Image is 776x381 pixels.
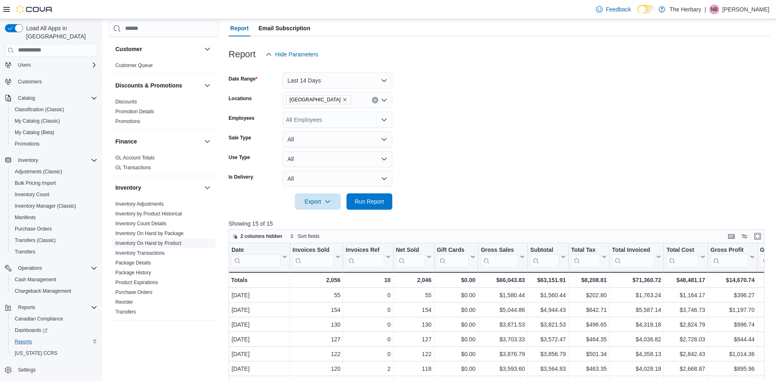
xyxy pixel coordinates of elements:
[11,224,97,234] span: Purchase Orders
[571,246,607,267] button: Total Tax
[437,349,476,359] div: $0.00
[342,97,347,102] button: Remove London from selection in this group
[231,275,287,285] div: Totals
[18,78,42,85] span: Customers
[530,246,559,254] div: Subtotal
[8,246,101,258] button: Transfers
[292,334,340,344] div: 127
[115,240,181,247] span: Inventory On Hand by Product
[530,246,566,267] button: Subtotal
[11,337,35,347] a: Reports
[15,303,97,312] span: Reports
[355,197,384,206] span: Run Report
[437,320,476,329] div: $0.00
[115,155,155,161] a: GL Account Totals
[711,320,755,329] div: $996.74
[15,237,56,244] span: Transfers (Classic)
[15,129,54,136] span: My Catalog (Beta)
[346,246,384,267] div: Invoices Ref
[727,231,736,241] button: Keyboard shortcuts
[230,20,249,36] span: Report
[115,184,201,192] button: Inventory
[109,199,219,320] div: Inventory
[115,45,142,53] h3: Customer
[229,76,258,82] label: Date Range
[666,246,705,267] button: Total Cost
[232,290,287,300] div: [DATE]
[481,349,525,359] div: $3,876.79
[8,336,101,347] button: Reports
[115,231,184,236] a: Inventory On Hand by Package
[15,316,63,322] span: Canadian Compliance
[530,349,566,359] div: $3,856.79
[530,305,566,315] div: $4,944.43
[292,275,340,285] div: 2,056
[8,347,101,359] button: [US_STATE] CCRS
[8,104,101,115] button: Classification (Classic)
[481,320,525,329] div: $3,871.53
[2,302,101,313] button: Reports
[481,246,525,267] button: Gross Sales
[346,320,390,329] div: 0
[740,231,749,241] button: Display options
[15,106,64,113] span: Classification (Classic)
[115,270,151,276] a: Package History
[11,235,97,245] span: Transfers (Classic)
[346,275,390,285] div: 10
[115,165,151,170] a: GL Transactions
[229,115,254,121] label: Employees
[15,93,97,103] span: Catalog
[202,44,212,54] button: Customer
[11,314,97,324] span: Canadian Compliance
[8,127,101,138] button: My Catalog (Beta)
[571,334,607,344] div: $464.35
[346,349,390,359] div: 0
[612,246,655,267] div: Total Invoiced
[229,49,256,59] h3: Report
[275,50,318,58] span: Hide Parameters
[593,1,634,18] a: Feedback
[115,45,201,53] button: Customer
[115,250,165,256] span: Inventory Transactions
[711,246,748,267] div: Gross Profit
[15,288,71,294] span: Chargeback Management
[259,20,310,36] span: Email Subscription
[11,337,97,347] span: Reports
[15,118,60,124] span: My Catalog (Classic)
[292,246,334,254] div: Invoices Sold
[8,115,101,127] button: My Catalog (Classic)
[18,304,35,311] span: Reports
[669,4,701,14] p: The Herbary
[115,118,140,125] span: Promotions
[292,290,340,300] div: 55
[115,309,136,315] a: Transfers
[437,334,476,344] div: $0.00
[666,246,698,254] div: Total Cost
[8,223,101,235] button: Purchase Orders
[232,246,281,254] div: Date
[115,99,137,105] span: Discounts
[115,201,164,207] a: Inventory Adjustments
[15,77,45,87] a: Customers
[571,305,607,315] div: $642.71
[115,119,140,124] a: Promotions
[115,260,151,266] a: Package Details
[300,193,336,210] span: Export
[11,167,97,177] span: Adjustments (Classic)
[637,5,655,13] input: Dark Mode
[115,280,158,285] a: Product Expirations
[286,231,323,241] button: Sort fields
[437,290,476,300] div: $0.00
[8,200,101,212] button: Inventory Manager (Classic)
[666,349,705,359] div: $2,842.43
[11,235,59,245] a: Transfers (Classic)
[229,231,286,241] button: 2 columns hidden
[666,275,705,285] div: $48,481.17
[115,62,153,69] span: Customer Queue
[8,235,101,246] button: Transfers (Classic)
[115,137,201,146] button: Finance
[15,263,97,273] span: Operations
[229,174,253,180] label: Is Delivery
[15,155,97,165] span: Inventory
